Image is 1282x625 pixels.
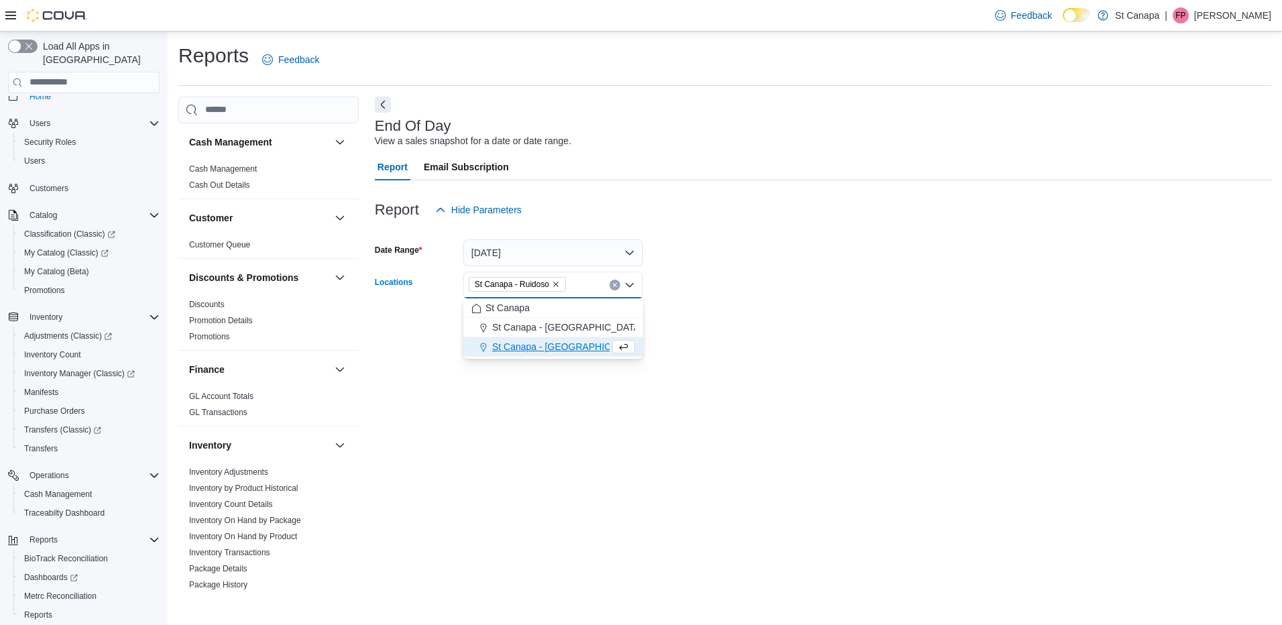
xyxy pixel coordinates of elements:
a: Inventory Count [19,347,86,363]
a: Inventory Manager (Classic) [13,364,165,383]
button: [DATE] [463,239,643,266]
div: Cash Management [178,161,359,198]
a: Feedback [990,2,1057,29]
span: Operations [24,467,160,484]
a: Cash Management [19,486,97,502]
a: Discounts [189,300,225,309]
span: Traceabilty Dashboard [24,508,105,518]
span: GL Account Totals [189,391,253,402]
span: St Canapa - [GEOGRAPHIC_DATA][PERSON_NAME] [492,340,719,353]
span: Catalog [24,207,160,223]
button: Inventory [24,309,68,325]
button: Close list of options [624,280,635,290]
span: Users [30,118,50,129]
a: Home [24,89,56,105]
div: View a sales snapshot for a date or date range. [375,134,571,148]
h3: End Of Day [375,118,451,134]
button: Discounts & Promotions [189,271,329,284]
button: Traceabilty Dashboard [13,504,165,522]
a: Users [19,153,50,169]
span: Inventory Adjustments [189,467,268,477]
a: Metrc Reconciliation [19,588,102,604]
button: Finance [189,363,329,376]
span: Customers [30,183,68,194]
a: GL Transactions [189,408,247,417]
button: Users [3,114,165,133]
a: My Catalog (Beta) [19,264,95,280]
label: Locations [375,277,413,288]
span: Inventory Transactions [189,547,270,558]
a: Package Details [189,564,247,573]
span: Reports [24,532,160,548]
label: Date Range [375,245,422,255]
span: Operations [30,470,69,481]
a: Promotions [189,332,230,341]
button: Clear input [609,280,620,290]
button: Customers [3,178,165,198]
span: Cash Management [24,489,92,500]
span: Purchase Orders [19,403,160,419]
span: Email Subscription [424,154,509,180]
span: Transfers [24,443,58,454]
span: Metrc Reconciliation [24,591,97,602]
button: St Canapa [463,298,643,318]
a: Cash Management [189,164,257,174]
button: Finance [332,361,348,378]
span: Discounts [189,299,225,310]
span: GL Transactions [189,407,247,418]
button: BioTrack Reconciliation [13,549,165,568]
span: Inventory On Hand by Product [189,531,297,542]
h3: Finance [189,363,225,376]
span: BioTrack Reconciliation [24,553,108,564]
button: Inventory Count [13,345,165,364]
button: Users [13,152,165,170]
button: Users [24,115,56,131]
p: [PERSON_NAME] [1194,7,1271,23]
div: Customer [178,237,359,258]
a: Transfers (Classic) [13,420,165,439]
button: Home [3,87,165,106]
img: Cova [27,9,87,22]
span: Promotions [189,331,230,342]
button: Reports [3,530,165,549]
span: Transfers (Classic) [19,422,160,438]
div: Felix Palmer [1173,7,1189,23]
span: St Canapa - Ruidoso [469,277,566,292]
button: Reports [24,532,63,548]
span: Transfers (Classic) [24,424,101,435]
span: Classification (Classic) [19,226,160,242]
span: Purchase Orders [24,406,85,416]
span: My Catalog (Beta) [19,264,160,280]
span: Load All Apps in [GEOGRAPHIC_DATA] [38,40,160,66]
button: St Canapa - [GEOGRAPHIC_DATA][PERSON_NAME] [463,337,643,357]
a: Inventory by Product Historical [189,484,298,493]
a: Inventory Transactions [189,548,270,557]
span: Package Details [189,563,247,574]
h3: Customer [189,211,233,225]
span: Adjustments (Classic) [24,331,112,341]
h3: Report [375,202,419,218]
h1: Reports [178,42,249,69]
span: Home [30,91,51,102]
button: Inventory [3,308,165,327]
button: Promotions [13,281,165,300]
a: Inventory Count Details [189,500,273,509]
a: Dashboards [19,569,83,585]
input: Dark Mode [1063,8,1091,22]
div: Discounts & Promotions [178,296,359,350]
span: Inventory On Hand by Package [189,515,301,526]
span: My Catalog (Classic) [24,247,109,258]
span: St Canapa - Ruidoso [475,278,549,291]
span: Traceabilty Dashboard [19,505,160,521]
a: Security Roles [19,134,81,150]
span: Transfers [19,441,160,457]
span: Promotions [24,285,65,296]
a: Dashboards [13,568,165,587]
span: Inventory Count [24,349,81,360]
span: Cash Management [19,486,160,502]
a: Promotion Details [189,316,253,325]
span: Manifests [24,387,58,398]
span: Inventory Count [19,347,160,363]
button: Customer [189,211,329,225]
